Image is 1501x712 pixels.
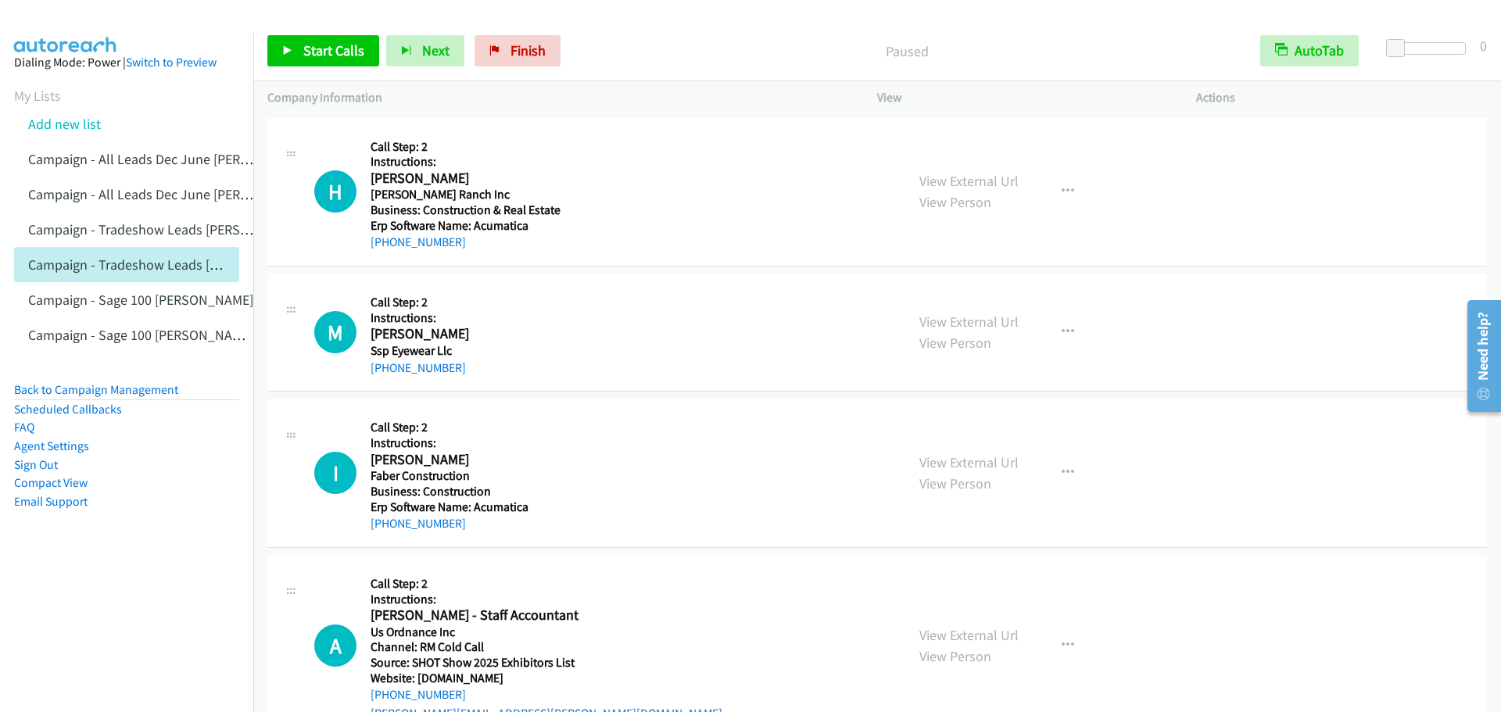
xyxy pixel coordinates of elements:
[314,311,356,353] h1: M
[314,311,356,353] div: The call is yet to be attempted
[267,88,849,107] p: Company Information
[919,453,1019,471] a: View External Url
[371,202,600,218] h5: Business: Construction & Real Estate
[371,451,600,469] h2: [PERSON_NAME]
[14,475,88,490] a: Compact View
[919,193,991,211] a: View Person
[14,53,239,72] div: Dialing Mode: Power |
[371,218,600,234] h5: Erp Software Name: Acumatica
[314,452,356,494] h1: I
[314,624,356,667] h1: A
[919,626,1019,644] a: View External Url
[126,55,217,70] a: Switch to Preview
[371,655,722,671] h5: Source: SHOT Show 2025 Exhibitors List
[303,41,364,59] span: Start Calls
[1456,294,1501,418] iframe: Resource Center
[267,35,379,66] a: Start Calls
[14,402,122,417] a: Scheduled Callbacks
[877,88,1168,107] p: View
[1480,35,1487,56] div: 0
[371,468,600,484] h5: Faber Construction
[371,499,600,515] h5: Erp Software Name: Acumatica
[314,452,356,494] div: The call is yet to be attempted
[28,185,357,203] a: Campaign - All Leads Dec June [PERSON_NAME] Cloned
[371,234,466,249] a: [PHONE_NUMBER]
[28,256,349,274] a: Campaign - Tradeshow Leads [PERSON_NAME] Cloned
[371,420,600,435] h5: Call Step: 2
[14,420,34,435] a: FAQ
[371,606,600,624] h2: [PERSON_NAME] - Staff Accountant
[314,170,356,213] div: The call is yet to be attempted
[14,87,61,105] a: My Lists
[475,35,561,66] a: Finish
[1196,88,1487,107] p: Actions
[314,624,356,667] div: The call is yet to be attempted
[371,310,600,326] h5: Instructions:
[371,435,600,451] h5: Instructions:
[14,457,58,472] a: Sign Out
[371,187,600,202] h5: [PERSON_NAME] Ranch Inc
[371,360,466,375] a: [PHONE_NUMBER]
[371,671,722,686] h5: Website: [DOMAIN_NAME]
[14,494,88,509] a: Email Support
[371,639,722,655] h5: Channel: RM Cold Call
[919,313,1019,331] a: View External Url
[371,576,722,592] h5: Call Step: 2
[371,687,466,702] a: [PHONE_NUMBER]
[371,154,600,170] h5: Instructions:
[14,438,89,453] a: Agent Settings
[582,41,1232,62] p: Paused
[28,115,101,133] a: Add new list
[371,592,722,607] h5: Instructions:
[371,295,600,310] h5: Call Step: 2
[919,474,991,492] a: View Person
[422,41,450,59] span: Next
[28,220,304,238] a: Campaign - Tradeshow Leads [PERSON_NAME]
[510,41,546,59] span: Finish
[919,334,991,352] a: View Person
[14,382,178,397] a: Back to Campaign Management
[371,170,600,188] h2: [PERSON_NAME]
[371,325,600,343] h2: [PERSON_NAME]
[1394,42,1466,55] div: Delay between calls (in seconds)
[386,35,464,66] button: Next
[919,647,991,665] a: View Person
[314,170,356,213] h1: H
[919,172,1019,190] a: View External Url
[1260,35,1359,66] button: AutoTab
[371,139,600,155] h5: Call Step: 2
[28,291,253,309] a: Campaign - Sage 100 [PERSON_NAME]
[371,516,466,531] a: [PHONE_NUMBER]
[28,150,312,168] a: Campaign - All Leads Dec June [PERSON_NAME]
[371,343,600,359] h5: Ssp Eyewear Llc
[28,326,299,344] a: Campaign - Sage 100 [PERSON_NAME] Cloned
[371,484,600,499] h5: Business: Construction
[371,624,722,640] h5: Us Ordnance Inc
